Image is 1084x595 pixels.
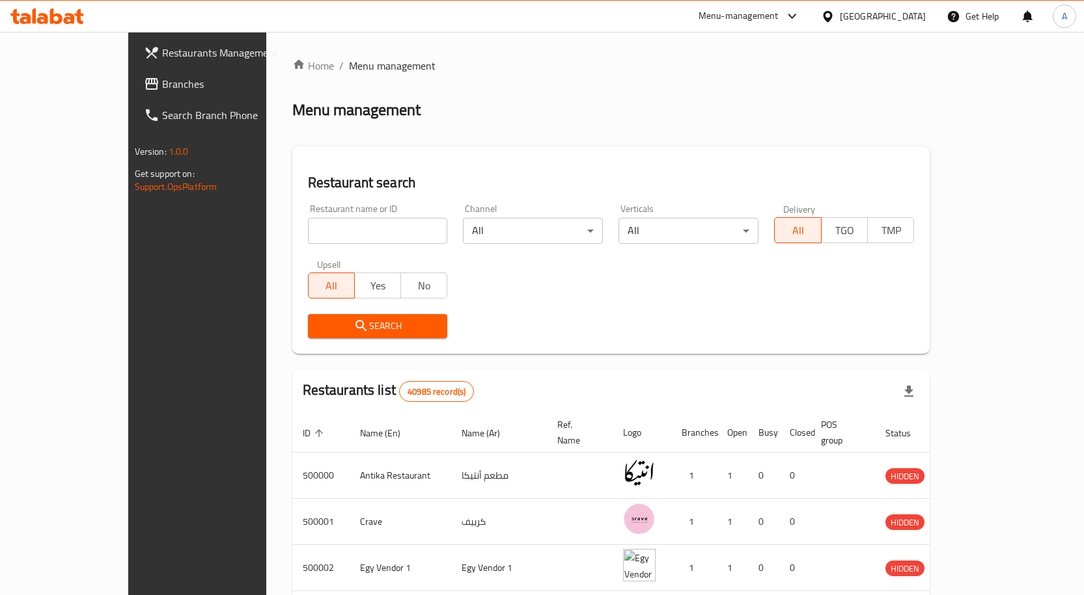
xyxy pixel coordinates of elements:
[303,380,475,402] h2: Restaurants list
[400,272,447,298] button: No
[671,545,717,591] td: 1
[699,8,779,24] div: Menu-management
[671,499,717,545] td: 1
[821,217,868,243] button: TGO
[885,561,924,576] span: HIDDEN
[1062,9,1067,23] span: A
[827,221,863,240] span: TGO
[780,221,816,240] span: All
[779,545,811,591] td: 0
[783,204,816,213] label: Delivery
[308,314,448,338] button: Search
[339,58,344,73] li: /
[303,425,327,441] span: ID
[400,386,473,398] span: 40985 record(s)
[317,259,341,269] label: Upsell
[360,425,417,441] span: Name (En)
[135,178,217,195] a: Support.OpsPlatform
[349,58,436,73] span: Menu management
[308,272,355,298] button: All
[671,413,717,453] th: Branches
[462,425,517,441] span: Name (Ar)
[350,453,451,499] td: Antika Restaurant
[717,413,748,453] th: Open
[308,218,448,244] input: Search for restaurant name or ID..
[821,417,859,448] span: POS group
[873,221,909,240] span: TMP
[885,425,928,441] span: Status
[717,453,748,499] td: 1
[308,173,915,192] h2: Restaurant search
[451,545,547,591] td: Egy Vendor 1
[135,165,195,182] span: Get support on:
[717,545,748,591] td: 1
[292,453,350,499] td: 500000
[451,499,547,545] td: كرييف
[779,499,811,545] td: 0
[292,58,930,73] nav: breadcrumb
[314,276,350,295] span: All
[779,453,811,499] td: 0
[779,413,811,453] th: Closed
[623,549,656,581] img: Egy Vendor 1
[354,272,401,298] button: Yes
[350,499,451,545] td: Crave
[133,99,309,131] a: Search Branch Phone
[671,453,717,499] td: 1
[623,456,656,489] img: Antika Restaurant
[893,376,924,407] div: Export file
[292,99,421,120] h2: Menu management
[399,381,474,402] div: Total records count
[350,545,451,591] td: Egy Vendor 1
[748,499,779,545] td: 0
[292,545,350,591] td: 500002
[840,9,926,23] div: [GEOGRAPHIC_DATA]
[162,107,299,123] span: Search Branch Phone
[748,453,779,499] td: 0
[135,143,167,160] span: Version:
[133,68,309,99] a: Branches
[748,413,779,453] th: Busy
[360,276,396,295] span: Yes
[406,276,442,295] span: No
[618,218,758,244] div: All
[463,218,603,244] div: All
[169,143,189,160] span: 1.0.0
[748,545,779,591] td: 0
[885,515,924,530] span: HIDDEN
[162,45,299,60] span: Restaurants Management
[318,318,438,334] span: Search
[885,469,924,484] span: HIDDEN
[557,417,597,448] span: Ref. Name
[133,37,309,68] a: Restaurants Management
[613,413,671,453] th: Logo
[292,58,334,73] a: Home
[717,499,748,545] td: 1
[162,76,299,92] span: Branches
[292,499,350,545] td: 500001
[885,561,924,576] div: HIDDEN
[451,453,547,499] td: مطعم أنتيكا
[623,503,656,535] img: Crave
[867,217,914,243] button: TMP
[774,217,821,243] button: All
